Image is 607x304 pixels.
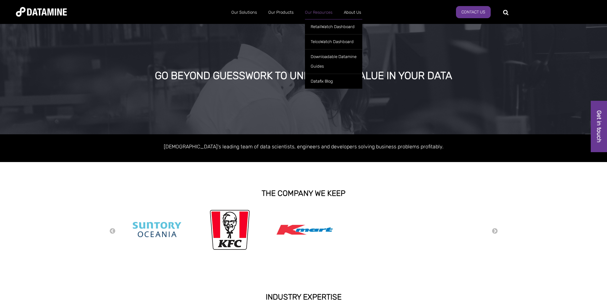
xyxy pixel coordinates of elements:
div: GO BEYOND GUESSWORK TO UNLOCK THE VALUE IN YOUR DATA [69,70,538,82]
strong: THE COMPANY WE KEEP [262,189,345,198]
a: Get in touch [591,101,607,152]
img: Suntory Oceania [125,211,189,248]
button: Previous [109,228,116,235]
button: Next [492,228,498,235]
a: Datafix Blog [305,74,362,89]
img: Kmart logo [273,211,337,249]
a: Contact us [456,6,491,18]
a: Our Solutions [226,4,263,21]
a: Our Products [263,4,299,21]
a: RetailWatch Dashboard [305,19,362,34]
a: Downloadable Datamine Guides [305,49,362,74]
a: Our Resources [299,4,338,21]
a: TelcoWatch Dashboard [305,34,362,49]
a: About Us [338,4,367,21]
p: [DEMOGRAPHIC_DATA]'s leading team of data scientists, engineers and developers solving business p... [122,142,485,151]
img: kfc [210,208,250,251]
strong: INDUSTRY EXPERTISE [266,293,342,301]
img: Datamine [16,7,67,17]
